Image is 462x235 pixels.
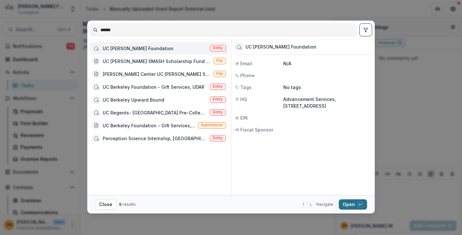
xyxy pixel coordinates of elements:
[213,136,223,140] span: Entity
[316,202,333,207] span: Navigate
[240,96,247,103] span: HQ
[123,202,136,207] span: results
[201,123,223,127] span: Submission
[213,84,223,89] span: Entity
[283,60,371,67] p: N/A
[216,59,223,63] span: File
[103,45,174,52] div: UC [PERSON_NAME] Foundation
[103,135,207,142] div: Perception Science Internship, [GEOGRAPHIC_DATA]
[240,126,273,133] span: Fiscal Sponsor
[339,199,367,210] button: Open
[103,71,211,77] div: [PERSON_NAME] Center UC [PERSON_NAME] SMASH Scholarship Fund Grant Agreement - Fully Executed.pdf
[245,44,316,50] div: UC [PERSON_NAME] Foundation
[103,96,164,103] div: UC Berkeley Upward Bound
[240,84,252,91] span: Tags
[213,110,223,114] span: Entity
[283,84,301,91] p: No tags
[240,72,255,79] span: Phone
[95,199,116,210] button: Close
[103,122,195,129] div: UC Berkeley Foundation - Gift Services, UDAR - Founders Grant - [DATE]
[103,58,211,65] div: UC [PERSON_NAME] SMASH Scholarship Fund Annual Report 2019-20 (1).pdf
[103,84,204,90] div: UC Berkeley Foundation - Gift Services, UDAR
[216,71,223,76] span: File
[213,97,223,102] span: Entity
[359,23,372,36] button: toggle filters
[213,46,223,50] span: Entity
[283,96,371,109] p: Advancement Services, [STREET_ADDRESS]
[240,114,248,121] span: EIN
[119,202,122,207] span: 8
[103,109,207,116] div: UC Regents- [GEOGRAPHIC_DATA] Pre-College Trio Programs
[240,60,252,67] span: Email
